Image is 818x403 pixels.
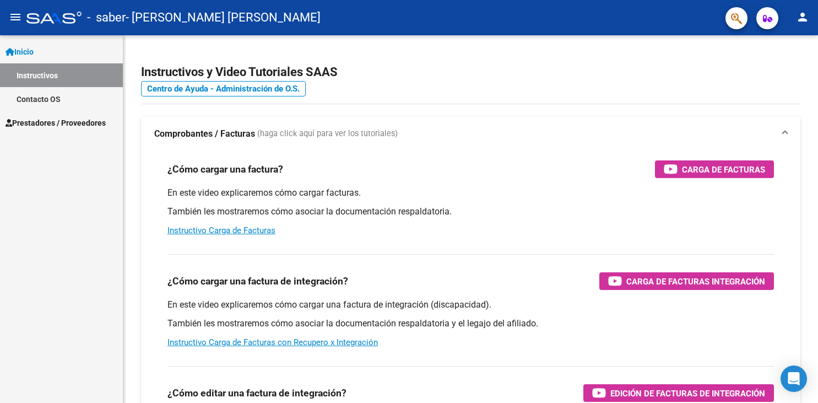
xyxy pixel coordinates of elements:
span: Prestadores / Proveedores [6,117,106,129]
span: Edición de Facturas de integración [610,386,765,400]
strong: Comprobantes / Facturas [154,128,255,140]
mat-expansion-panel-header: Comprobantes / Facturas (haga click aquí para ver los tutoriales) [141,116,800,152]
span: - saber [87,6,126,30]
a: Instructivo Carga de Facturas con Recupero x Integración [167,337,378,347]
mat-icon: person [796,10,809,24]
button: Edición de Facturas de integración [583,384,774,402]
h3: ¿Cómo cargar una factura? [167,162,283,177]
span: - [PERSON_NAME] [PERSON_NAME] [126,6,321,30]
a: Centro de Ayuda - Administración de O.S. [141,81,306,96]
button: Carga de Facturas [655,160,774,178]
span: (haga click aquí para ver los tutoriales) [257,128,398,140]
button: Carga de Facturas Integración [599,272,774,290]
span: Carga de Facturas [682,163,765,176]
h3: ¿Cómo cargar una factura de integración? [167,273,348,289]
span: Inicio [6,46,34,58]
h3: ¿Cómo editar una factura de integración? [167,385,346,401]
h2: Instructivos y Video Tutoriales SAAS [141,62,800,83]
div: Open Intercom Messenger [781,366,807,392]
p: En este video explicaremos cómo cargar facturas. [167,187,774,199]
span: Carga de Facturas Integración [626,275,765,288]
p: También les mostraremos cómo asociar la documentación respaldatoria. [167,206,774,218]
a: Instructivo Carga de Facturas [167,225,275,235]
p: En este video explicaremos cómo cargar una factura de integración (discapacidad). [167,299,774,311]
p: También les mostraremos cómo asociar la documentación respaldatoria y el legajo del afiliado. [167,318,774,330]
mat-icon: menu [9,10,22,24]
